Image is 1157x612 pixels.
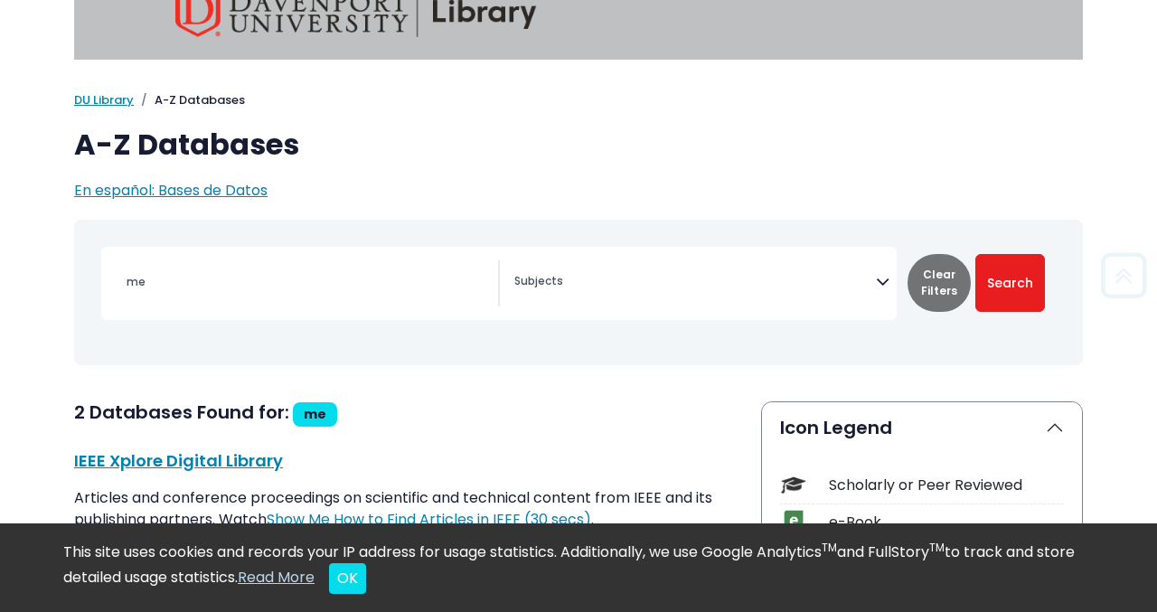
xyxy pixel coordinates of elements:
div: e-Book [829,512,1064,533]
a: IEEE Xplore Digital Library [74,449,283,472]
nav: Search filters [74,220,1083,365]
textarea: Search [514,276,876,290]
h1: A-Z Databases [74,127,1083,162]
a: Link opens in new window [267,509,591,530]
sup: TM [929,540,945,555]
span: 2 Databases Found for: [74,400,289,425]
div: Scholarly or Peer Reviewed [829,475,1064,496]
input: Search database by title or keyword [116,268,498,295]
div: This site uses cookies and records your IP address for usage statistics. Additionally, we use Goo... [63,541,1094,594]
a: En español: Bases de Datos [74,180,268,201]
img: Icon e-Book [781,510,805,534]
button: Icon Legend [762,402,1082,453]
a: Back to Top [1095,260,1152,290]
button: Submit for Search Results [975,254,1045,312]
sup: TM [822,540,837,555]
li: A-Z Databases [134,91,245,109]
img: Icon Scholarly or Peer Reviewed [781,473,805,497]
a: Read More [238,567,315,588]
a: DU Library [74,91,134,108]
button: Clear Filters [908,254,971,312]
span: me [304,405,326,423]
button: Close [329,563,366,594]
p: Articles and conference proceedings on scientific and technical content from IEEE and its publish... [74,487,739,531]
nav: breadcrumb [74,91,1083,109]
